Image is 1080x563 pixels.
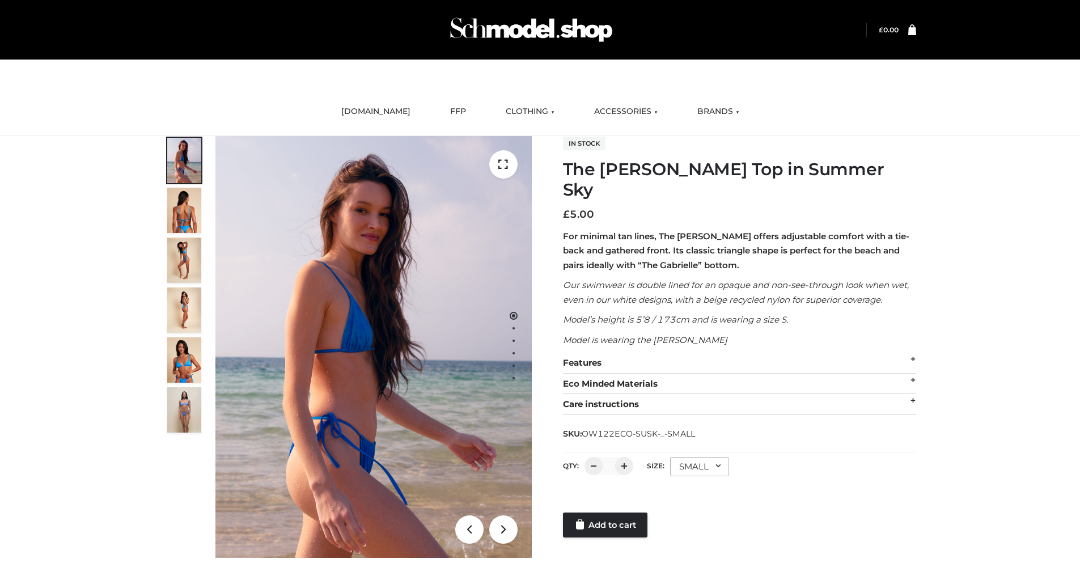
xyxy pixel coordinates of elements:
[563,462,579,470] label: QTY:
[563,137,605,150] span: In stock
[689,99,748,124] a: BRANDS
[563,280,909,305] em: Our swimwear is double lined for an opaque and non-see-through look when wet, even in our white d...
[563,335,727,345] em: Model is wearing the [PERSON_NAME]
[333,99,419,124] a: [DOMAIN_NAME]
[586,99,666,124] a: ACCESSORIES
[563,513,647,537] a: Add to cart
[167,188,201,233] img: 5.Alex-top_CN-1-1_1-1.jpg
[497,99,563,124] a: CLOTHING
[563,427,696,441] span: SKU:
[879,26,899,34] bdi: 0.00
[582,429,695,439] span: OW122ECO-SUSK-_-SMALL
[442,99,475,124] a: FFP
[563,353,916,374] div: Features
[563,159,916,200] h1: The [PERSON_NAME] Top in Summer Sky
[563,231,909,270] strong: For minimal tan lines, The [PERSON_NAME] offers adjustable comfort with a tie-back and gathered f...
[647,462,664,470] label: Size:
[167,287,201,333] img: 3.Alex-top_CN-1-1-2.jpg
[563,374,916,395] div: Eco Minded Materials
[879,26,899,34] a: £0.00
[167,337,201,383] img: 2.Alex-top_CN-1-1-2.jpg
[167,138,201,183] img: 1.Alex-top_SS-1_4464b1e7-c2c9-4e4b-a62c-58381cd673c0-1.jpg
[563,208,594,221] bdi: 5.00
[215,136,532,558] img: 1.Alex-top_SS-1_4464b1e7-c2c9-4e4b-a62c-58381cd673c0 (1)
[670,457,729,476] div: SMALL
[167,387,201,433] img: SSVC.jpg
[563,314,788,325] em: Model’s height is 5’8 / 173cm and is wearing a size S.
[879,26,883,34] span: £
[446,7,616,52] img: Schmodel Admin 964
[563,394,916,415] div: Care instructions
[563,208,570,221] span: £
[167,238,201,283] img: 4.Alex-top_CN-1-1-2.jpg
